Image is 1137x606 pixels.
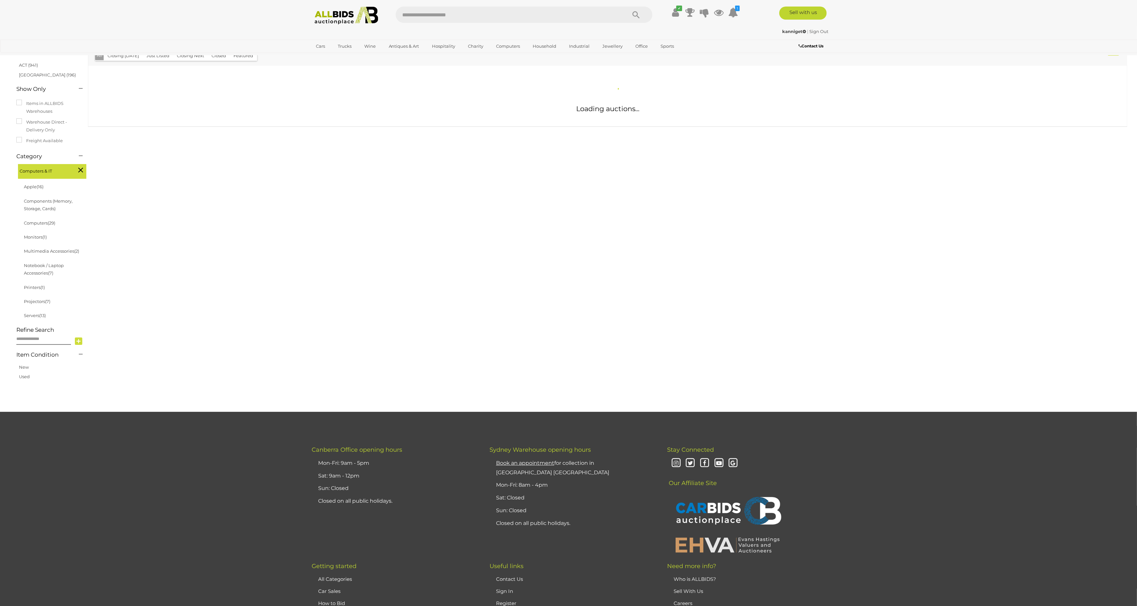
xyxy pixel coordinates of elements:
[674,588,703,594] a: Sell With Us
[496,588,513,594] a: Sign In
[319,588,341,594] a: Car Sales
[19,72,76,77] a: [GEOGRAPHIC_DATA] (196)
[16,100,81,115] label: Items in ALLBIDS Warehouses
[173,51,208,61] button: Closing Next
[670,458,682,469] i: Instagram
[598,41,627,52] a: Jewellery
[671,7,680,18] a: ✔
[24,184,43,189] a: Apple(16)
[713,458,725,469] i: Youtube
[672,536,783,553] img: EHVA | Evans Hastings Valuers and Auctioneers
[667,446,714,453] span: Stay Connected
[494,492,651,504] li: Sat: Closed
[496,576,523,582] a: Contact Us
[464,41,488,52] a: Charity
[317,457,473,470] li: Mon-Fri: 9am - 5pm
[24,263,64,276] a: Notebook / Laptop Accessories(7)
[565,41,594,52] a: Industrial
[620,7,652,23] button: Search
[24,198,73,211] a: Components (Memory, Storage, Cards)
[311,7,382,25] img: Allbids.com.au
[16,153,69,160] h4: Category
[490,563,524,570] span: Useful links
[104,51,143,61] button: Closing [DATE]
[16,137,63,144] label: Freight Available
[24,234,47,240] a: Monitors(1)
[16,327,86,333] h4: Refine Search
[699,458,710,469] i: Facebook
[19,62,38,68] a: ACT (941)
[208,51,230,61] button: Closed
[656,41,678,52] a: Sports
[24,285,45,290] a: Printers(1)
[74,248,79,254] span: (2)
[494,504,651,517] li: Sun: Closed
[496,460,609,476] a: Book an appointmentfor collection in [GEOGRAPHIC_DATA] [GEOGRAPHIC_DATA]
[319,576,352,582] a: All Categories
[48,220,55,226] span: (29)
[783,29,807,34] a: kanniget
[19,374,30,379] a: Used
[39,313,46,318] span: (13)
[230,51,257,61] button: Featured
[16,118,81,134] label: Warehouse Direct - Delivery Only
[494,517,651,530] li: Closed on all public holidays.
[631,41,652,52] a: Office
[360,41,380,52] a: Wine
[143,51,173,61] button: Just Listed
[312,41,330,52] a: Cars
[312,52,367,62] a: [GEOGRAPHIC_DATA]
[24,299,50,304] a: Projectors(7)
[576,105,639,113] span: Loading auctions...
[779,7,827,20] a: Sell with us
[810,29,829,34] a: Sign Out
[783,29,806,34] strong: kanniget
[490,446,591,453] span: Sydney Warehouse opening hours
[799,42,825,50] a: Contact Us
[37,184,43,189] span: (16)
[24,220,55,226] a: Computers(29)
[45,299,50,304] span: (7)
[528,41,560,52] a: Household
[24,313,46,318] a: Servers(13)
[312,563,357,570] span: Getting started
[16,352,69,358] h4: Item Condition
[24,248,79,254] a: Multimedia Accessories(2)
[674,576,716,582] a: Who is ALLBIDS?
[334,41,356,52] a: Trucks
[48,270,53,276] span: (7)
[807,29,809,34] span: |
[735,6,740,11] i: 1
[19,364,29,370] a: New
[676,6,682,11] i: ✔
[41,285,45,290] span: (1)
[16,86,69,92] h4: Show Only
[494,479,651,492] li: Mon-Fri: 8am - 4pm
[672,490,783,533] img: CARBIDS Auctionplace
[799,43,823,48] b: Contact Us
[317,495,473,508] li: Closed on all public holidays.
[428,41,459,52] a: Hospitality
[728,458,739,469] i: Google
[667,563,716,570] span: Need more info?
[667,470,717,487] span: Our Affiliate Site
[20,166,69,175] span: Computers & IT
[496,460,554,466] u: Book an appointment
[95,51,104,60] button: All
[317,470,473,482] li: Sat: 9am - 12pm
[317,482,473,495] li: Sun: Closed
[312,446,403,453] span: Canberra Office opening hours
[43,234,47,240] span: (1)
[385,41,423,52] a: Antiques & Art
[685,458,696,469] i: Twitter
[492,41,524,52] a: Computers
[728,7,738,18] a: 1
